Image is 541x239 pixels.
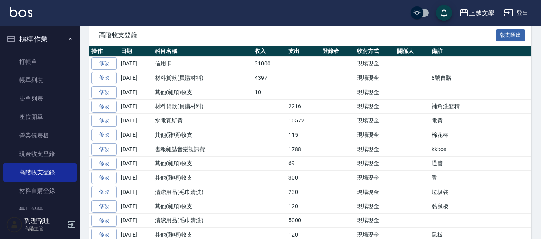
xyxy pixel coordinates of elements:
[119,57,153,71] td: [DATE]
[3,182,77,200] a: 材料自購登錄
[436,5,452,21] button: save
[91,172,117,184] a: 修改
[286,142,320,156] td: 1788
[153,99,253,114] td: 材料貨款(員購材料)
[119,199,153,213] td: [DATE]
[24,225,65,232] p: 高階主管
[286,46,320,57] th: 支出
[355,71,395,85] td: 現場現金
[91,158,117,170] a: 修改
[119,85,153,99] td: [DATE]
[3,163,77,182] a: 高階收支登錄
[119,142,153,156] td: [DATE]
[355,128,395,142] td: 現場現金
[286,171,320,185] td: 300
[10,7,32,17] img: Logo
[153,71,253,85] td: 材料貨款(員購材料)
[501,6,531,20] button: 登出
[3,29,77,49] button: 櫃檯作業
[91,215,117,227] a: 修改
[91,86,117,99] a: 修改
[153,114,253,128] td: 水電瓦斯費
[286,114,320,128] td: 10572
[355,85,395,99] td: 現場現金
[119,99,153,114] td: [DATE]
[99,31,496,39] span: 高階收支登錄
[355,213,395,228] td: 現場現金
[91,186,117,198] a: 修改
[3,126,77,145] a: 營業儀表板
[355,171,395,185] td: 現場現金
[91,129,117,141] a: 修改
[153,171,253,185] td: 其他(雜項)收支
[24,217,65,225] h5: 副理副理
[469,8,494,18] div: 上越文學
[119,46,153,57] th: 日期
[355,46,395,57] th: 收付方式
[119,185,153,199] td: [DATE]
[3,145,77,163] a: 現金收支登錄
[253,57,286,71] td: 31000
[253,85,286,99] td: 10
[153,85,253,99] td: 其他(雜項)收支
[496,29,525,41] button: 報表匯出
[119,171,153,185] td: [DATE]
[153,156,253,171] td: 其他(雜項)收支
[395,46,430,57] th: 關係人
[153,57,253,71] td: 信用卡
[456,5,498,21] button: 上越文學
[355,185,395,199] td: 現場現金
[91,200,117,213] a: 修改
[153,213,253,228] td: 清潔用品(毛巾清洗)
[91,143,117,156] a: 修改
[286,199,320,213] td: 120
[286,185,320,199] td: 230
[89,46,119,57] th: 操作
[119,213,153,228] td: [DATE]
[119,156,153,171] td: [DATE]
[320,46,355,57] th: 登錄者
[119,71,153,85] td: [DATE]
[286,156,320,171] td: 69
[3,71,77,89] a: 帳單列表
[91,72,117,84] a: 修改
[119,128,153,142] td: [DATE]
[91,57,117,70] a: 修改
[153,142,253,156] td: 書報雜誌音樂視訊費
[253,46,286,57] th: 收入
[6,217,22,233] img: Person
[286,128,320,142] td: 115
[91,101,117,113] a: 修改
[153,128,253,142] td: 其他(雜項)收支
[3,53,77,71] a: 打帳單
[355,142,395,156] td: 現場現金
[286,213,320,228] td: 5000
[3,108,77,126] a: 座位開單
[355,99,395,114] td: 現場現金
[286,99,320,114] td: 2216
[355,57,395,71] td: 現場現金
[153,46,253,57] th: 科目名稱
[3,89,77,108] a: 掛單列表
[153,199,253,213] td: 其他(雜項)收支
[496,31,525,38] a: 報表匯出
[355,156,395,171] td: 現場現金
[91,115,117,127] a: 修改
[3,200,77,219] a: 每日結帳
[355,114,395,128] td: 現場現金
[119,114,153,128] td: [DATE]
[355,199,395,213] td: 現場現金
[153,185,253,199] td: 清潔用品(毛巾清洗)
[253,71,286,85] td: 4397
